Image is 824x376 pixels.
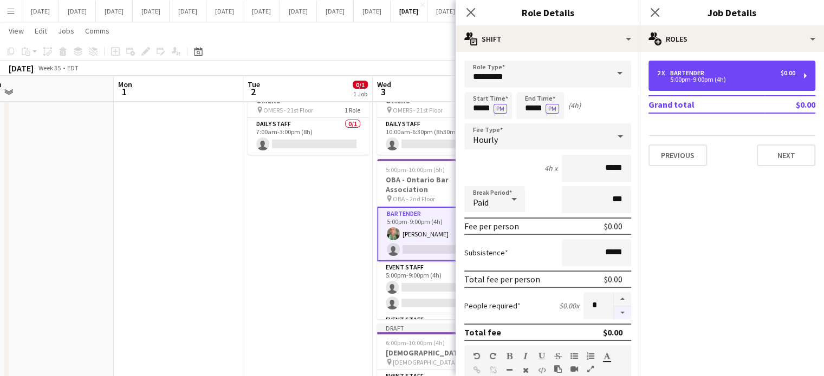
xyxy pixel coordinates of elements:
td: $0.00 [764,96,815,113]
app-job-card: Draft7:00am-3:00pm (8h)0/1OMERS OMERS - 21st Floor1 RoleDaily Staff0/17:00am-3:00pm (8h) [248,71,369,155]
span: 6:00pm-10:00pm (4h) [386,339,445,347]
div: Total fee [464,327,501,338]
app-card-role: Event Staff0/2 [377,314,498,366]
span: Edit [35,26,47,36]
button: Previous [648,144,707,166]
button: Underline [538,352,546,360]
a: Jobs [54,24,79,38]
app-card-role: Bartender1/25:00pm-9:00pm (4h)[PERSON_NAME] [377,207,498,261]
app-card-role: Daily Staff0/110:00am-6:30pm (8h30m) [377,118,498,155]
span: OMERS - 21st Floor [263,106,313,114]
button: [DATE] [206,1,243,22]
button: Insert video [570,365,578,373]
button: [DATE] [170,1,206,22]
button: Unordered List [570,352,578,360]
button: [DATE] [59,1,96,22]
button: Next [757,144,815,166]
span: Jobs [58,26,74,36]
button: Text Color [603,352,611,360]
button: [DATE] [133,1,170,22]
div: Bartender [670,69,709,77]
span: OMERS - 21st Floor [393,106,443,114]
a: Comms [81,24,114,38]
button: Fullscreen [587,365,594,373]
span: OBA - 2nd Floor [393,195,435,203]
button: Clear Formatting [522,366,529,374]
button: HTML Code [538,366,546,374]
span: Paid [473,197,489,208]
span: Mon [118,80,132,89]
button: Ordered List [587,352,594,360]
span: [DEMOGRAPHIC_DATA] [393,358,457,366]
span: Comms [85,26,109,36]
div: 1 Job [353,90,367,98]
button: Bold [505,352,513,360]
div: $0.00 [603,327,622,338]
a: Edit [30,24,51,38]
button: Decrease [614,306,631,320]
div: $0.00 [604,221,622,232]
button: Strikethrough [554,352,562,360]
button: Paste as plain text [554,365,562,373]
button: [DATE] [96,1,133,22]
td: Grand total [648,96,764,113]
h3: OBA - Ontario Bar Association [377,175,498,194]
button: PM [494,104,507,114]
span: Tue [248,80,260,89]
button: [DATE] [391,1,427,22]
div: [DATE] [9,63,34,74]
div: (4h) [568,101,581,110]
button: PM [546,104,559,114]
h3: Role Details [456,5,640,19]
span: 1 [116,85,132,98]
div: 4h x [544,163,557,173]
div: $0.00 [604,274,622,285]
div: 5:00pm-9:00pm (4h) [657,77,795,82]
div: EDT [67,64,79,72]
div: $0.00 x [559,301,579,311]
div: Total fee per person [464,274,540,285]
label: Subsistence [464,248,508,258]
app-job-card: Draft10:00am-6:30pm (8h30m)0/1OMERS OMERS - 21st Floor1 RoleDaily Staff0/110:00am-6:30pm (8h30m) [377,71,498,155]
div: 2 x [657,69,670,77]
span: 0/1 [353,81,368,89]
span: 3 [375,85,391,98]
span: 2 [246,85,260,98]
button: [DATE] [354,1,391,22]
app-job-card: 5:00pm-10:00pm (5h)1/6OBA - Ontario Bar Association OBA - 2nd Floor3 RolesBartender1/25:00pm-9:00... [377,159,498,319]
span: Wed [377,80,391,89]
h3: Job Details [640,5,824,19]
a: View [4,24,28,38]
div: Shift [456,26,640,52]
div: Fee per person [464,221,519,232]
button: [DATE] [22,1,59,22]
div: Draft [377,324,498,332]
label: People required [464,301,521,311]
button: Redo [489,352,497,360]
button: Increase [614,292,631,306]
span: Week 35 [36,64,63,72]
button: [DATE] [427,1,464,22]
div: $0.00 [781,69,795,77]
button: [DATE] [243,1,280,22]
span: 1 Role [345,106,360,114]
button: Undo [473,352,481,360]
h3: [DEMOGRAPHIC_DATA] [377,348,498,358]
button: [DATE] [317,1,354,22]
button: Horizontal Line [505,366,513,374]
button: Italic [522,352,529,360]
app-card-role: Event Staff0/25:00pm-9:00pm (4h) [377,261,498,314]
div: Roles [640,26,824,52]
span: 5:00pm-10:00pm (5h) [386,166,445,174]
app-card-role: Daily Staff0/17:00am-3:00pm (8h) [248,118,369,155]
button: [DATE] [280,1,317,22]
span: Hourly [473,134,498,145]
span: View [9,26,24,36]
